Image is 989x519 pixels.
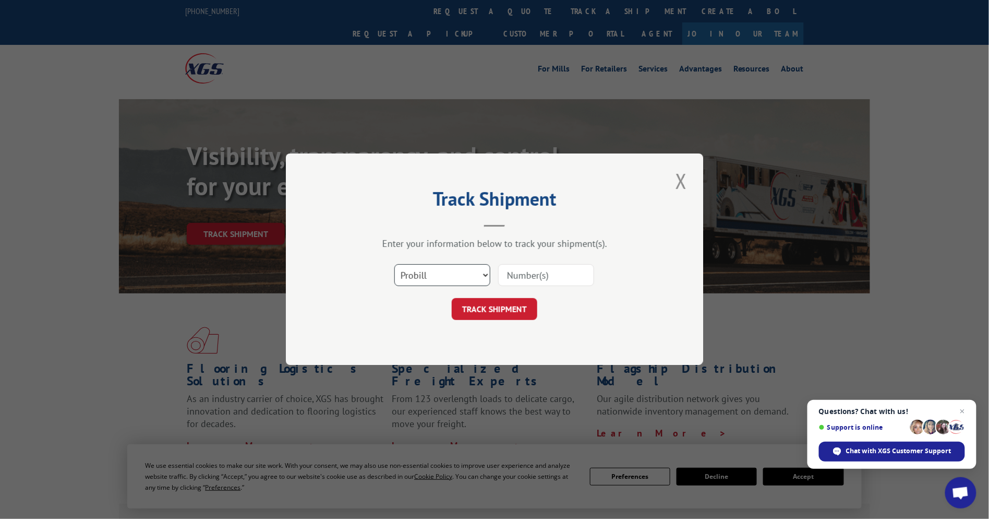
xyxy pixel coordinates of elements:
span: Support is online [819,423,907,431]
span: Chat with XGS Customer Support [819,442,965,462]
span: Chat with XGS Customer Support [846,446,951,456]
h2: Track Shipment [338,192,651,211]
div: Enter your information below to track your shipment(s). [338,238,651,250]
button: Close modal [672,167,690,195]
a: Open chat [945,477,976,509]
span: Questions? Chat with us! [819,407,965,416]
input: Number(s) [498,265,594,287]
button: TRACK SHIPMENT [452,299,537,321]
